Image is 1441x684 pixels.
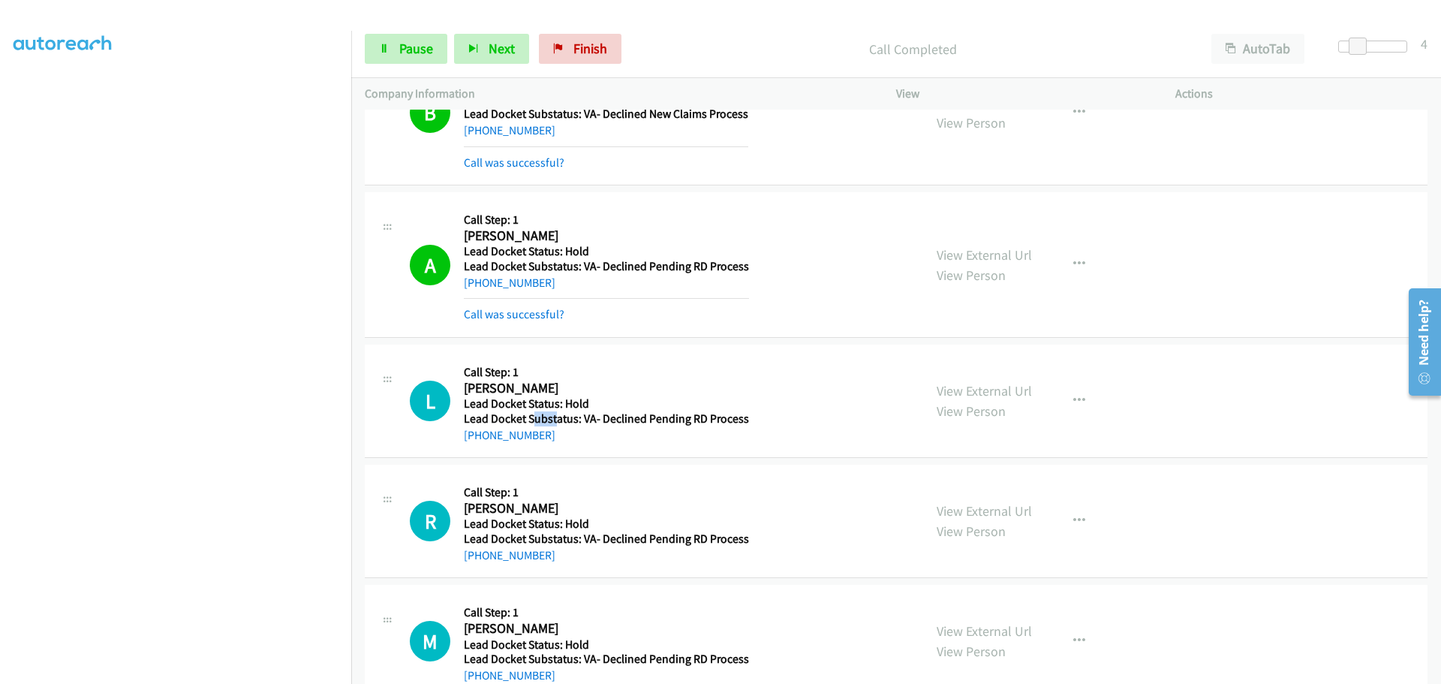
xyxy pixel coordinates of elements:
a: Call was successful? [464,155,564,170]
a: View Person [937,114,1006,131]
span: Next [489,40,515,57]
p: Company Information [365,85,869,103]
h2: [PERSON_NAME] [464,380,743,397]
h1: B [410,92,450,133]
button: Next [454,34,529,64]
a: View Person [937,643,1006,660]
a: Call was successful? [464,307,564,321]
h5: Lead Docket Status: Hold [464,396,749,411]
a: View External Url [937,502,1032,520]
h1: R [410,501,450,541]
h5: Lead Docket Substatus: VA- Declined Pending RD Process [464,411,749,426]
h5: Lead Docket Substatus: VA- Declined New Claims Process [464,107,748,122]
h5: Call Step: 1 [464,365,749,380]
p: View [896,85,1148,103]
h5: Call Step: 1 [464,212,749,227]
h1: L [410,381,450,421]
h2: [PERSON_NAME] [464,620,749,637]
div: The call is yet to be attempted [410,501,450,541]
div: 4 [1421,34,1427,54]
a: [PHONE_NUMBER] [464,548,555,562]
h5: Lead Docket Substatus: VA- Declined Pending RD Process [464,532,749,547]
span: Pause [399,40,433,57]
h5: Lead Docket Substatus: VA- Declined Pending RD Process [464,652,749,667]
a: View External Url [937,94,1032,111]
h1: A [410,245,450,285]
a: [PHONE_NUMBER] [464,668,555,682]
h5: Call Step: 1 [464,485,749,500]
h2: [PERSON_NAME] [464,227,743,245]
h1: M [410,621,450,661]
h5: Lead Docket Substatus: VA- Declined Pending RD Process [464,259,749,274]
iframe: Resource Center [1397,282,1441,402]
p: Actions [1175,85,1427,103]
p: Call Completed [642,39,1184,59]
a: View Person [937,402,1006,420]
a: View Person [937,523,1006,540]
a: [PHONE_NUMBER] [464,123,555,137]
a: View External Url [937,246,1032,264]
button: AutoTab [1211,34,1304,64]
a: [PHONE_NUMBER] [464,428,555,442]
span: Finish [573,40,607,57]
a: View External Url [937,382,1032,399]
a: [PHONE_NUMBER] [464,276,555,290]
a: View External Url [937,622,1032,640]
h2: [PERSON_NAME] [464,500,749,517]
a: View Person [937,267,1006,284]
h5: Lead Docket Status: Hold [464,637,749,652]
div: The call is yet to be attempted [410,621,450,661]
a: Finish [539,34,621,64]
h5: Call Step: 1 [464,605,749,620]
h5: Lead Docket Status: Hold [464,244,749,259]
a: Pause [365,34,447,64]
h5: Lead Docket Status: Hold [464,517,749,532]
